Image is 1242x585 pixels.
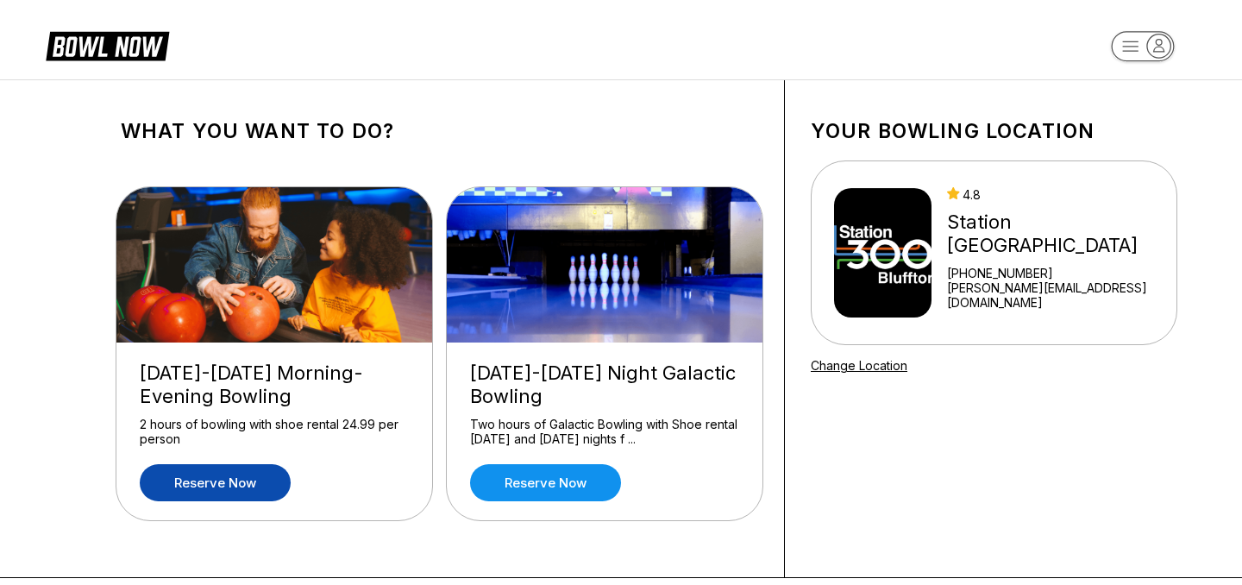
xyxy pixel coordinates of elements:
a: [PERSON_NAME][EMAIL_ADDRESS][DOMAIN_NAME] [947,280,1170,310]
img: Station 300 Bluffton [834,188,931,318]
h1: Your bowling location [811,119,1177,143]
div: [DATE]-[DATE] Night Galactic Bowling [470,362,739,408]
div: 2 hours of bowling with shoe rental 24.99 per person [140,417,409,447]
a: Reserve now [470,464,621,501]
h1: What you want to do? [121,119,758,143]
a: Reserve now [140,464,291,501]
img: Friday-Sunday Morning-Evening Bowling [116,187,434,343]
div: [PHONE_NUMBER] [947,266,1170,280]
div: Station [GEOGRAPHIC_DATA] [947,211,1170,257]
img: Friday-Saturday Night Galactic Bowling [447,187,764,343]
div: [DATE]-[DATE] Morning-Evening Bowling [140,362,409,408]
div: Two hours of Galactic Bowling with Shoe rental [DATE] and [DATE] nights f ... [470,417,739,447]
a: Change Location [811,358,907,373]
div: 4.8 [947,187,1170,202]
